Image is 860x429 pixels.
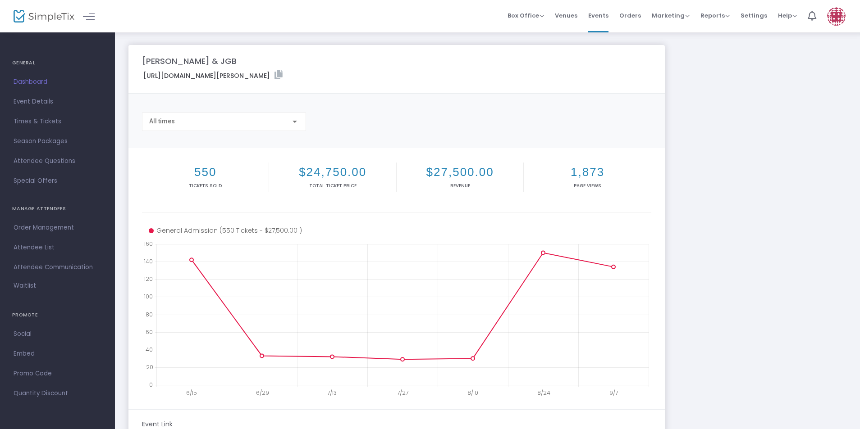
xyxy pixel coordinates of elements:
span: Attendee List [14,242,101,253]
h4: PROMOTE [12,306,103,324]
span: Help [778,11,797,20]
text: 140 [144,257,153,265]
span: Promo Code [14,368,101,379]
span: Dashboard [14,76,101,88]
span: Times & Tickets [14,116,101,127]
text: 100 [144,293,153,300]
text: 60 [146,328,153,335]
h4: MANAGE ATTENDEES [12,200,103,218]
text: 8/24 [537,389,550,397]
span: Settings [741,4,767,27]
span: Orders [619,4,641,27]
span: Social [14,328,101,340]
text: 20 [146,363,153,370]
span: Order Management [14,222,101,234]
text: 7/13 [327,389,337,397]
span: Waitlist [14,281,36,290]
h2: 550 [144,165,267,179]
p: Revenue [398,182,521,189]
span: Reports [700,11,730,20]
span: Season Packages [14,135,101,147]
span: Attendee Questions [14,155,101,167]
span: Marketing [652,11,690,20]
h2: $24,750.00 [271,165,394,179]
span: Events [588,4,608,27]
h2: $27,500.00 [398,165,521,179]
text: 160 [144,240,153,248]
h2: 1,873 [526,165,649,179]
p: Page Views [526,182,649,189]
text: 7/27 [397,389,408,397]
text: 80 [146,310,153,318]
span: Box Office [508,11,544,20]
text: 6/15 [186,389,197,397]
text: 8/10 [467,389,478,397]
span: Attendee Communication [14,262,101,273]
p: Total Ticket Price [271,182,394,189]
label: [URL][DOMAIN_NAME][PERSON_NAME] [143,70,283,81]
text: 120 [144,275,153,283]
span: Quantity Discount [14,388,101,399]
span: Event Details [14,96,101,108]
h4: GENERAL [12,54,103,72]
m-panel-subtitle: Event Link [142,420,173,429]
span: All times [149,117,175,125]
text: 40 [146,345,153,353]
span: Venues [555,4,577,27]
text: 6/29 [256,389,269,397]
p: Tickets sold [144,182,267,189]
text: 9/7 [609,389,618,397]
text: 0 [149,381,153,388]
span: Special Offers [14,175,101,187]
span: Embed [14,348,101,360]
m-panel-title: [PERSON_NAME] & JGB [142,55,237,67]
